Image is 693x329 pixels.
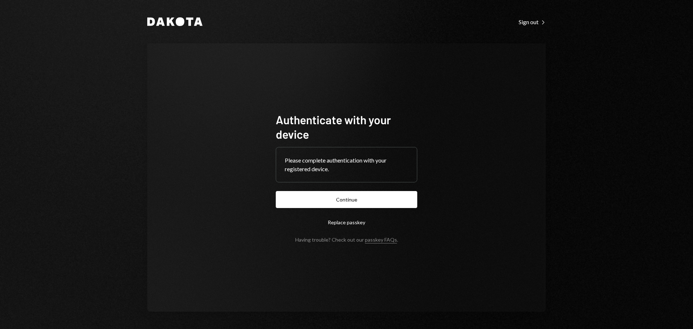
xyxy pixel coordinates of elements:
[295,237,398,243] div: Having trouble? Check out our .
[365,237,397,243] a: passkey FAQs
[285,156,408,173] div: Please complete authentication with your registered device.
[276,112,417,141] h1: Authenticate with your device
[519,18,546,26] a: Sign out
[276,214,417,231] button: Replace passkey
[276,191,417,208] button: Continue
